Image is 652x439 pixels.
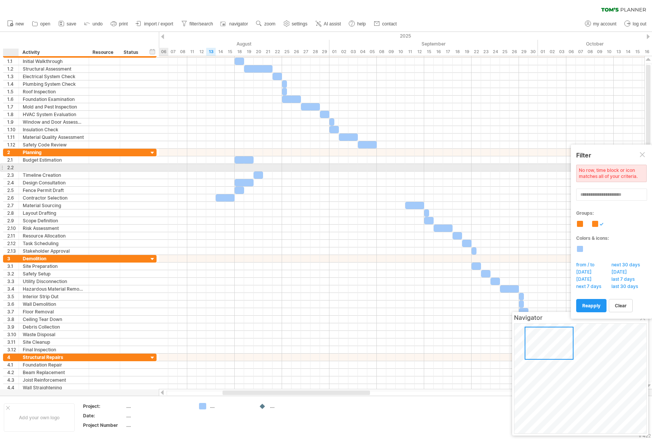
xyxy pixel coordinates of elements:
[7,263,19,270] div: 3.1
[642,48,652,56] div: Thursday, 16 October 2025
[7,376,19,384] div: 4.3
[509,48,519,56] div: Friday, 26 September 2025
[190,21,213,27] span: filter/search
[7,225,19,232] div: 2.10
[367,48,377,56] div: Friday, 5 September 2025
[424,48,434,56] div: Monday, 15 September 2025
[519,48,528,56] div: Monday, 29 September 2025
[481,48,491,56] div: Tuesday, 23 September 2025
[7,96,19,103] div: 1.6
[254,19,277,29] a: zoom
[357,21,366,27] span: help
[462,48,472,56] div: Friday, 19 September 2025
[575,262,600,269] span: from / to
[434,48,443,56] div: Tuesday, 16 September 2025
[7,187,19,194] div: 2.5
[264,21,275,27] span: zoom
[23,58,85,65] div: Initial Walkthrough
[7,384,19,391] div: 4.4
[254,48,263,56] div: Wednesday, 20 August 2025
[547,48,557,56] div: Thursday, 2 October 2025
[16,21,24,27] span: new
[593,21,616,27] span: my account
[566,48,576,56] div: Monday, 6 October 2025
[134,19,176,29] a: import / export
[179,19,215,29] a: filter/search
[609,299,633,312] a: clear
[23,103,85,110] div: Mold and Pest Inspection
[347,19,368,29] a: help
[23,263,85,270] div: Site Preparation
[358,48,367,56] div: Thursday, 4 September 2025
[5,19,26,29] a: new
[206,48,216,56] div: Wednesday, 13 August 2025
[23,255,85,262] div: Demolition
[210,403,251,409] div: ....
[23,202,85,209] div: Material Sourcing
[83,422,125,428] div: Project Number
[23,65,85,72] div: Structural Assessment
[576,48,585,56] div: Tuesday, 7 October 2025
[313,19,343,29] a: AI assist
[576,210,647,216] div: Groups:
[7,172,19,179] div: 2.3
[23,308,85,315] div: Floor Removal
[623,48,633,56] div: Tuesday, 14 October 2025
[23,156,85,164] div: Budget Estimation
[7,202,19,209] div: 2.7
[7,194,19,201] div: 2.6
[126,403,190,409] div: ....
[585,48,595,56] div: Wednesday, 8 October 2025
[7,369,19,376] div: 4.2
[197,48,206,56] div: Tuesday, 12 August 2025
[23,225,85,232] div: Risk Assessment
[23,247,85,255] div: Stakeholder Approval
[83,403,125,409] div: Project:
[4,403,75,432] div: Add your own logo
[576,151,647,159] div: Filter
[144,21,173,27] span: import / export
[23,118,85,126] div: Window and Door Assessment
[23,141,85,148] div: Safety Code Review
[92,21,103,27] span: undo
[187,48,197,56] div: Monday, 11 August 2025
[7,338,19,346] div: 3.11
[23,126,85,133] div: Insulation Check
[126,422,190,428] div: ....
[639,433,651,439] div: v 422
[396,48,405,56] div: Wednesday, 10 September 2025
[23,96,85,103] div: Foundation Examination
[453,48,462,56] div: Thursday, 18 September 2025
[23,270,85,277] div: Safety Setup
[23,80,85,88] div: Plumbing System Check
[320,48,329,56] div: Friday, 29 August 2025
[292,21,307,27] span: settings
[216,48,225,56] div: Thursday, 14 August 2025
[7,354,19,361] div: 4
[7,301,19,308] div: 3.6
[7,255,19,262] div: 3
[7,73,19,80] div: 1.3
[23,293,85,300] div: Interior Strip Out
[7,316,19,323] div: 3.8
[405,48,415,56] div: Thursday, 11 September 2025
[23,172,85,179] div: Timeline Creation
[23,316,85,323] div: Ceiling Tear Down
[583,19,619,29] a: my account
[386,48,396,56] div: Tuesday, 9 September 2025
[229,21,248,27] span: navigator
[23,240,85,247] div: Task Scheduling
[538,48,547,56] div: Wednesday, 1 October 2025
[263,48,273,56] div: Thursday, 21 August 2025
[575,269,597,277] span: [DATE]
[23,134,85,141] div: Material Quality Assessment
[7,209,19,217] div: 2.8
[576,299,607,312] a: reapply
[67,21,76,27] span: save
[219,19,250,29] a: navigator
[82,19,105,29] a: undo
[324,21,341,27] span: AI assist
[23,278,85,285] div: Utility Disconnection
[23,376,85,384] div: Joist Reinforcement
[622,19,649,29] a: log out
